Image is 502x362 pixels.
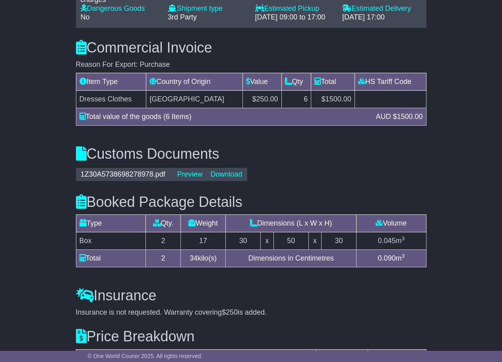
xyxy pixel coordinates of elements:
td: 2 [146,250,181,267]
td: 50 [273,232,308,250]
h3: Insurance [76,288,426,304]
h3: Booked Package Details [76,194,426,210]
td: Dimensions in Centimetres [226,250,356,267]
span: No [81,13,90,21]
td: 2 [146,232,181,250]
td: [GEOGRAPHIC_DATA] [146,91,243,108]
div: Dangerous Goods [81,4,160,13]
span: 3rd Party [168,13,197,21]
td: x [308,232,322,250]
h3: Commercial Invoice [76,40,426,56]
td: Box [76,232,146,250]
span: 0.045 [378,237,395,245]
td: Value [243,73,281,91]
div: 1Z30A5738698278978.pdf [77,170,173,179]
td: Dimensions (L x W x H) [226,215,356,232]
td: $250.00 [243,91,281,108]
a: Preview [177,170,202,178]
td: Qty [281,73,311,91]
td: x [261,232,274,250]
div: Estimated Delivery [342,4,422,13]
sup: 3 [401,253,405,259]
td: HS Tariff Code [355,73,426,91]
td: Total [311,73,355,91]
div: Shipment type [168,4,247,13]
div: Reason For Export: Purchase [76,60,426,69]
td: 30 [226,232,261,250]
span: 0.090 [378,254,395,262]
div: Insurance is not requested. Warranty covering is added. [76,308,426,317]
td: Type [76,215,146,232]
td: m [356,232,426,250]
span: $250 [222,308,238,316]
td: $1500.00 [311,91,355,108]
td: Country of Origin [146,73,243,91]
h3: Customs Documents [76,146,426,162]
a: Download [210,170,242,178]
td: Weight [180,215,226,232]
h3: Price Breakdown [76,329,426,344]
td: 30 [322,232,357,250]
div: Estimated Pickup [255,4,335,13]
div: [DATE] 17:00 [342,13,422,22]
td: m [356,250,426,267]
td: Dresses Clothes [76,91,146,108]
td: Qty. [146,215,181,232]
span: 34 [190,254,198,262]
td: Volume [356,215,426,232]
sup: 3 [401,235,405,241]
div: AUD $1500.00 [372,111,426,122]
td: Item Type [76,73,146,91]
span: © One World Courier 2025. All rights reserved. [88,353,203,359]
td: 6 [281,91,311,108]
div: Total value of the goods (6 Items) [76,111,372,122]
td: Total [76,250,146,267]
td: 17 [180,232,226,250]
td: kilo(s) [180,250,226,267]
div: [DATE] 09:00 to 17:00 [255,13,335,22]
